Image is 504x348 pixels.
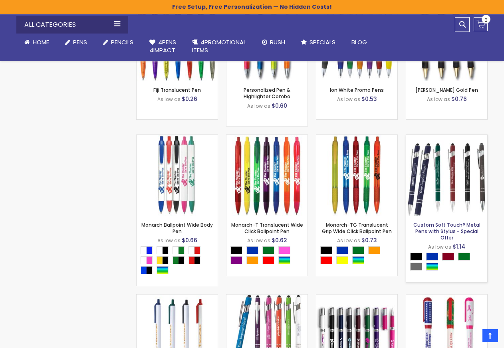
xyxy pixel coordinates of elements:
[189,246,200,254] div: White|Red
[95,34,141,51] a: Pencils
[293,34,343,51] a: Specials
[262,256,274,264] div: Red
[336,246,348,254] div: Blue
[33,38,49,46] span: Home
[330,87,384,93] a: Ion White Promo Pens
[320,256,332,264] div: Red
[230,246,308,266] div: Select A Color
[230,256,242,264] div: Purple
[157,237,181,244] span: As low as
[352,246,364,254] div: Green
[458,253,470,261] div: Green
[272,236,287,244] span: $0.62
[254,34,293,51] a: Rush
[182,95,197,103] span: $0.26
[278,256,290,264] div: Assorted
[73,38,87,46] span: Pens
[452,243,465,251] span: $1.14
[57,34,95,51] a: Pens
[226,135,308,216] img: Monarch-T Translucent Wide Click Ballpoint Pen
[427,96,450,103] span: As low as
[406,134,487,141] a: Custom Soft Touch® Metal Pens with Stylus - Special Offer
[230,246,242,254] div: Black
[278,246,290,254] div: Pink
[442,253,454,261] div: Burgundy
[413,221,480,241] a: Custom Soft Touch® Metal Pens with Stylus - Special Offer
[482,329,498,342] a: Top
[157,96,181,103] span: As low as
[361,236,377,244] span: $0.73
[352,256,364,264] div: Assorted
[270,38,285,46] span: Rush
[141,256,153,264] div: White|Pink
[337,237,360,244] span: As low as
[351,38,367,46] span: Blog
[231,221,303,235] a: Monarch-T Translucent Wide Click Ballpoint Pen
[141,221,213,235] a: Monarch Ballpoint Wide Body Pen
[247,237,270,244] span: As low as
[16,16,128,34] div: All Categories
[484,16,488,24] span: 0
[141,246,153,254] div: White|Blue
[192,38,246,54] span: 4PROMOTIONAL ITEMS
[111,38,133,46] span: Pencils
[149,38,176,54] span: 4Pens 4impact
[182,236,197,244] span: $0.66
[406,135,487,216] img: Custom Soft Touch® Metal Pens with Stylus - Special Offer
[184,34,254,59] a: 4PROMOTIONALITEMS
[406,294,487,301] a: Inspirations Jumbo Twist-Action Pen - Pre-Decorated Cap
[173,246,185,254] div: White|Green
[428,243,451,250] span: As low as
[244,87,290,100] a: Personalized Pen & Highlighter Combo
[336,256,348,264] div: Yellow
[410,253,422,261] div: Black
[410,253,487,273] div: Select A Color
[141,266,153,274] div: Blue|Black
[322,221,392,235] a: Monarch-TG Translucent Grip Wide Click Ballpoint Pen
[272,102,287,110] span: $0.60
[361,95,377,103] span: $0.53
[247,103,270,109] span: As low as
[157,256,169,264] div: Yellow|Black
[426,263,438,271] div: Assorted
[137,134,218,141] a: Monarch Ballpoint Wide Body Pen
[173,256,185,264] div: Green|Black
[226,134,308,141] a: Monarch-T Translucent Wide Click Ballpoint Pen
[474,17,488,31] a: 0
[153,87,201,93] a: Fiji Translucent Pen
[316,135,397,216] img: Monarch-TG Translucent Grip Wide Click Ballpoint Pen
[262,246,274,254] div: Green
[137,294,218,301] a: Tri-Stic® RPET Eco-Friendly Recycled Pen
[246,256,258,264] div: Orange
[141,246,218,276] div: Select A Color
[16,34,57,51] a: Home
[343,34,375,51] a: Blog
[337,96,360,103] span: As low as
[137,135,218,216] img: Monarch Ballpoint Wide Body Pen
[310,38,335,46] span: Specials
[141,34,184,59] a: 4Pens4impact
[415,87,478,93] a: [PERSON_NAME] Gold Pen
[226,294,308,301] a: Epic Soft Touch® Custom Pens + Stylus - Special Offer
[157,246,169,254] div: White|Black
[410,263,422,271] div: Grey
[246,246,258,254] div: Blue
[368,246,380,254] div: Orange
[320,246,332,254] div: Black
[189,256,200,264] div: Red|Black
[316,294,397,301] a: Earl Custom Gel Pen
[451,95,467,103] span: $0.76
[157,266,169,274] div: Assorted
[320,246,397,266] div: Select A Color
[316,134,397,141] a: Monarch-TG Translucent Grip Wide Click Ballpoint Pen
[426,253,438,261] div: Blue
